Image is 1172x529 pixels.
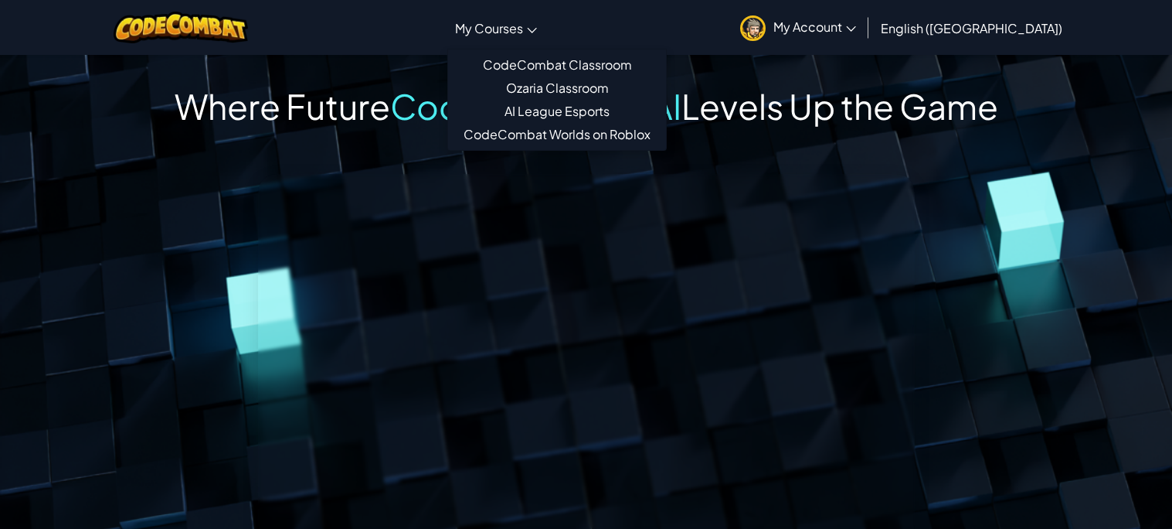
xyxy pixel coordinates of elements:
span: Levels Up the Game [681,84,998,128]
a: My Courses [447,7,545,49]
span: English ([GEOGRAPHIC_DATA]) [881,20,1062,36]
img: avatar [740,15,766,41]
span: Where Future [175,84,390,128]
a: Ozaria Classroom [448,77,666,100]
a: My Account [732,3,864,52]
img: CodeCombat logo [114,12,249,43]
span: Coders [390,84,511,128]
span: My Account [773,19,856,35]
a: English ([GEOGRAPHIC_DATA]) [873,7,1070,49]
a: AI League Esports [448,100,666,123]
span: My Courses [455,20,523,36]
a: CodeCombat Classroom [448,53,666,77]
a: CodeCombat Worlds on Roblox [448,123,666,146]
